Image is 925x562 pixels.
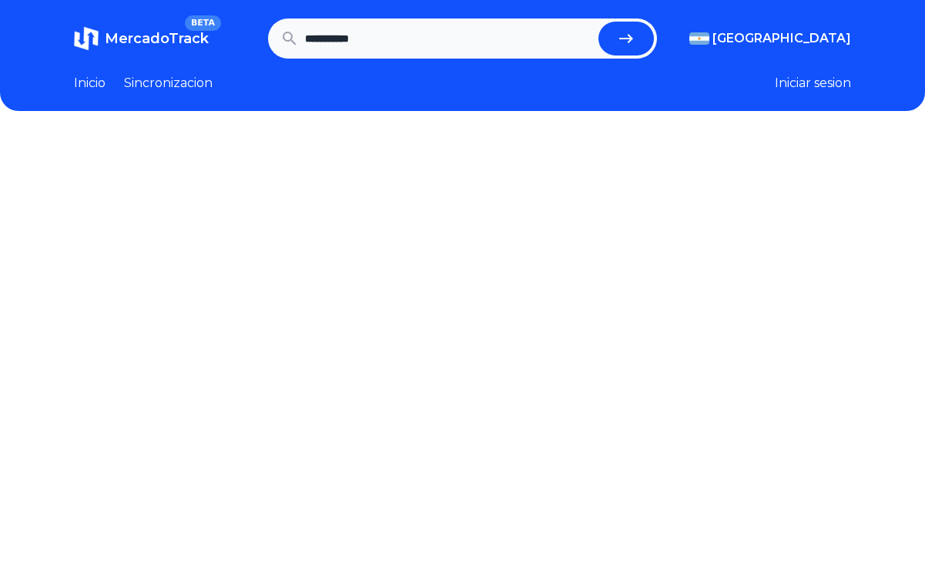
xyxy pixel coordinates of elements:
[105,30,209,47] span: MercadoTrack
[689,29,851,48] button: [GEOGRAPHIC_DATA]
[74,26,99,51] img: MercadoTrack
[775,74,851,93] button: Iniciar sesion
[74,26,209,51] a: MercadoTrackBETA
[124,74,213,93] a: Sincronizacion
[712,29,851,48] span: [GEOGRAPHIC_DATA]
[689,32,709,45] img: Argentina
[74,74,106,93] a: Inicio
[185,15,221,31] span: BETA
